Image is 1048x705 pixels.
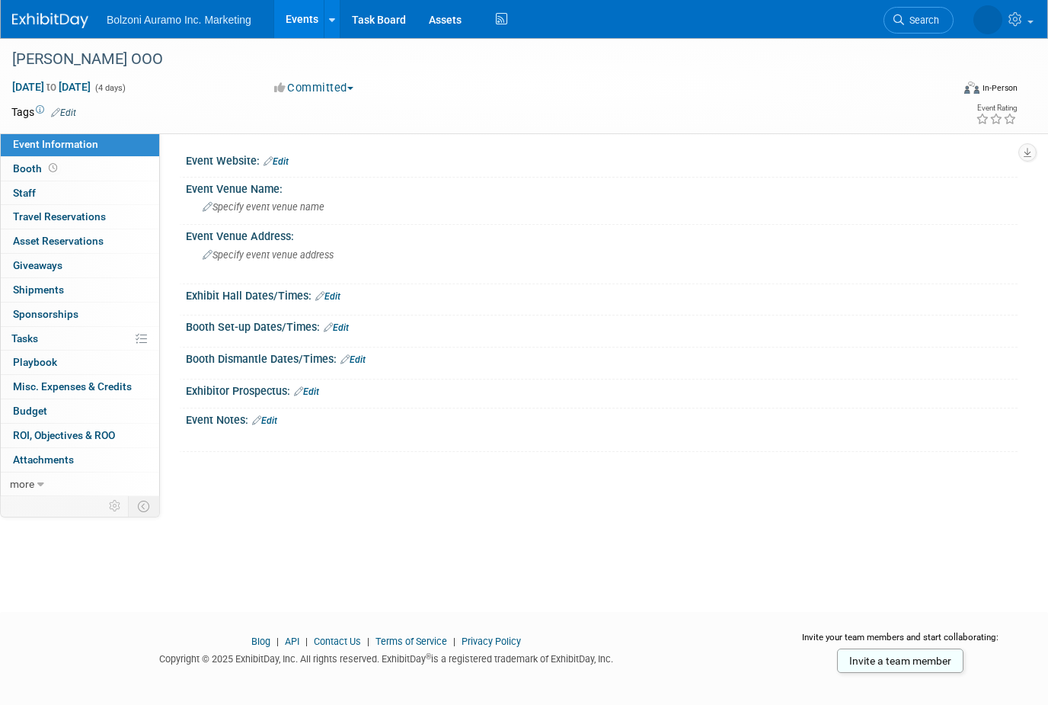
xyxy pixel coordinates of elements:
[1,473,159,496] a: more
[252,415,277,426] a: Edit
[837,649,963,673] a: Invite a team member
[269,80,359,96] button: Committed
[51,107,76,118] a: Edit
[264,156,289,167] a: Edit
[102,496,129,516] td: Personalize Event Tab Strip
[285,636,299,647] a: API
[363,636,373,647] span: |
[982,82,1018,94] div: In-Person
[1,254,159,277] a: Giveaways
[10,478,34,490] span: more
[1,327,159,351] a: Tasks
[12,13,88,28] img: ExhibitDay
[976,104,1017,112] div: Event Rating
[1,351,159,374] a: Playbook
[1,424,159,447] a: ROI, Objectives & ROO
[186,178,1018,197] div: Event Venue Name:
[1,399,159,423] a: Budget
[883,7,954,34] a: Search
[186,316,1018,335] div: Booth Set-up Dates/Times:
[973,5,1002,34] img: Casey Coats
[11,80,91,94] span: [DATE] [DATE]
[375,636,447,647] a: Terms of Service
[1,229,159,253] a: Asset Reservations
[13,235,104,247] span: Asset Reservations
[13,453,74,466] span: Attachments
[7,46,931,73] div: [PERSON_NAME] OOO
[273,636,283,647] span: |
[1,157,159,181] a: Booth
[783,631,1018,654] div: Invite your team members and start collaborating:
[1,448,159,472] a: Attachments
[11,649,760,666] div: Copyright © 2025 ExhibitDay, Inc. All rights reserved. ExhibitDay is a registered trademark of Ex...
[186,380,1018,399] div: Exhibitor Prospectus:
[46,162,60,174] span: Booth not reserved yet
[449,636,459,647] span: |
[186,348,1018,367] div: Booth Dismantle Dates/Times:
[964,82,979,94] img: Format-Inperson.png
[294,386,319,397] a: Edit
[186,284,1018,304] div: Exhibit Hall Dates/Times:
[129,496,160,516] td: Toggle Event Tabs
[315,291,340,302] a: Edit
[13,284,64,296] span: Shipments
[462,636,521,647] a: Privacy Policy
[13,405,47,417] span: Budget
[904,14,939,26] span: Search
[13,162,60,175] span: Booth
[13,356,57,368] span: Playbook
[302,636,312,647] span: |
[1,205,159,229] a: Travel Reservations
[1,181,159,205] a: Staff
[251,636,270,647] a: Blog
[869,79,1018,102] div: Event Format
[186,225,1018,244] div: Event Venue Address:
[13,210,106,223] span: Travel Reservations
[44,81,59,93] span: to
[186,409,1018,428] div: Event Notes:
[426,652,431,661] sup: ®
[1,278,159,302] a: Shipments
[11,332,38,344] span: Tasks
[13,187,36,199] span: Staff
[203,249,334,261] span: Specify event venue address
[186,149,1018,169] div: Event Website:
[11,104,76,120] td: Tags
[1,375,159,399] a: Misc. Expenses & Credits
[324,322,349,333] a: Edit
[314,636,361,647] a: Contact Us
[203,201,324,213] span: Specify event venue name
[107,14,251,26] span: Bolzoni Auramo Inc. Marketing
[94,83,126,93] span: (4 days)
[1,133,159,156] a: Event Information
[13,259,62,271] span: Giveaways
[1,303,159,326] a: Sponsorships
[13,138,98,150] span: Event Information
[340,354,366,365] a: Edit
[13,429,115,441] span: ROI, Objectives & ROO
[13,308,78,320] span: Sponsorships
[13,380,132,393] span: Misc. Expenses & Credits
